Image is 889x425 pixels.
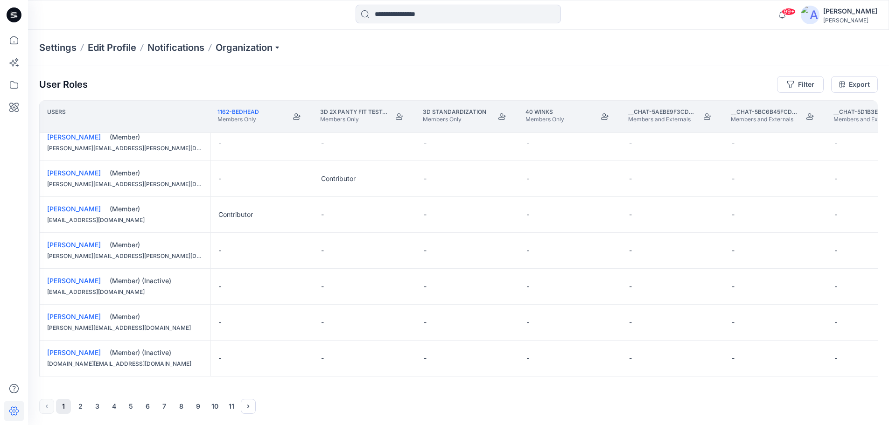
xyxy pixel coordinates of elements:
button: 3 [90,399,105,414]
button: 4 [106,399,121,414]
button: Join [494,108,511,125]
div: (Member) [110,312,203,321]
p: Members Only [423,116,486,123]
a: 1162-BEDHEAD [217,108,259,115]
button: 9 [190,399,205,414]
a: Edit Profile [88,41,136,54]
p: - [629,210,632,219]
p: - [629,174,632,183]
a: [PERSON_NAME] [47,277,101,285]
p: - [424,138,427,147]
p: Users [47,108,66,125]
button: 2 [73,399,88,414]
p: User Roles [39,79,88,90]
div: (Member) [110,168,203,178]
button: 6 [140,399,155,414]
button: Join [391,108,408,125]
div: [PERSON_NAME][EMAIL_ADDRESS][DOMAIN_NAME] [47,323,203,333]
p: Contributor [321,174,356,183]
span: 99+ [782,8,796,15]
p: Members Only [217,116,259,123]
p: - [218,282,221,291]
p: - [321,138,324,147]
img: avatar [801,6,819,24]
button: Join [699,108,716,125]
p: - [834,210,837,219]
p: - [424,318,427,327]
p: - [732,138,735,147]
p: - [424,282,427,291]
p: - [321,282,324,291]
a: [PERSON_NAME] [47,205,101,213]
p: - [526,246,529,255]
div: [PERSON_NAME][EMAIL_ADDRESS][PERSON_NAME][DOMAIN_NAME] [47,180,203,189]
p: - [732,318,735,327]
p: - [424,210,427,219]
div: (Member) [110,240,203,250]
p: - [834,318,837,327]
a: [PERSON_NAME] [47,133,101,141]
button: Filter [777,76,824,93]
p: - [218,318,221,327]
div: (Member) (Inactive) [110,276,203,286]
button: 8 [174,399,189,414]
p: - [321,210,324,219]
p: - [526,354,529,363]
p: - [732,210,735,219]
a: [PERSON_NAME] [47,241,101,249]
p: - [218,174,221,183]
a: [PERSON_NAME] [47,313,101,320]
p: - [526,174,529,183]
p: - [321,246,324,255]
div: (Member) [110,204,203,214]
p: - [629,138,632,147]
button: Join [802,108,819,125]
div: [EMAIL_ADDRESS][DOMAIN_NAME] [47,287,203,297]
p: - [834,246,837,255]
p: - [526,282,529,291]
p: - [218,138,221,147]
a: [PERSON_NAME] [47,348,101,356]
div: [EMAIL_ADDRESS][DOMAIN_NAME] [47,216,203,225]
p: - [321,354,324,363]
p: Settings [39,41,77,54]
p: - [218,246,221,255]
div: [PERSON_NAME] [823,17,877,24]
p: Members and Externals [731,116,798,123]
button: Next [241,399,256,414]
p: - [834,354,837,363]
div: [PERSON_NAME][EMAIL_ADDRESS][PERSON_NAME][DOMAIN_NAME] [47,144,203,153]
p: - [424,174,427,183]
button: 7 [157,399,172,414]
div: [PERSON_NAME] [823,6,877,17]
button: 11 [224,399,239,414]
p: - [834,174,837,183]
p: __chat-5aebe9f3cd9b002a89b5be28-624f19e55aa0cfebf6bcfe85 [628,108,695,116]
a: Export [831,76,878,93]
p: - [424,246,427,255]
p: - [629,354,632,363]
p: - [629,246,632,255]
p: 40 WINKS [525,108,564,116]
p: __chat-5bc6b45fcd9b006e4c3b647d-6196753f2c5531e1caec266d [731,108,798,116]
p: - [526,138,529,147]
div: [DOMAIN_NAME][EMAIL_ADDRESS][DOMAIN_NAME] [47,359,203,369]
div: (Member) [110,132,203,142]
p: - [732,354,735,363]
p: Members Only [320,116,387,123]
p: - [834,138,837,147]
a: [PERSON_NAME] [47,169,101,177]
p: - [629,282,632,291]
p: Members Only [525,116,564,123]
div: [PERSON_NAME][EMAIL_ADDRESS][PERSON_NAME][DOMAIN_NAME] [47,251,203,261]
p: - [424,354,427,363]
p: - [834,282,837,291]
button: Join [596,108,613,125]
p: - [629,318,632,327]
a: Notifications [147,41,204,54]
p: - [732,246,735,255]
p: - [526,318,529,327]
p: Contributor [218,210,253,219]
